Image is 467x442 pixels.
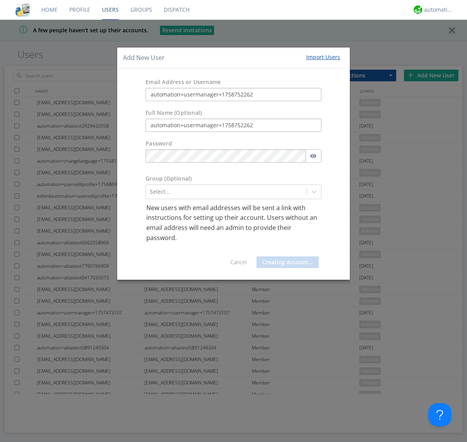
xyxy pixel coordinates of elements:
[424,6,453,14] div: automation+atlas
[123,53,165,62] h4: Add New User
[146,175,191,182] label: Group (Optional)
[146,203,321,243] p: New users with email addresses will be sent a link with instructions for setting up their account...
[146,140,172,147] label: Password
[146,88,321,101] input: e.g. email@address.com, Housekeeping1
[414,5,422,14] img: d2d01cd9b4174d08988066c6d424eccd
[146,109,202,117] label: Full Name (Optional)
[306,53,340,61] div: Import Users
[256,256,319,268] button: Creating Account...
[230,258,247,266] a: Cancel
[146,119,321,132] input: Julie Appleseed
[146,78,221,86] label: Email Address or Username
[16,3,30,17] img: cddb5a64eb264b2086981ab96f4c1ba7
